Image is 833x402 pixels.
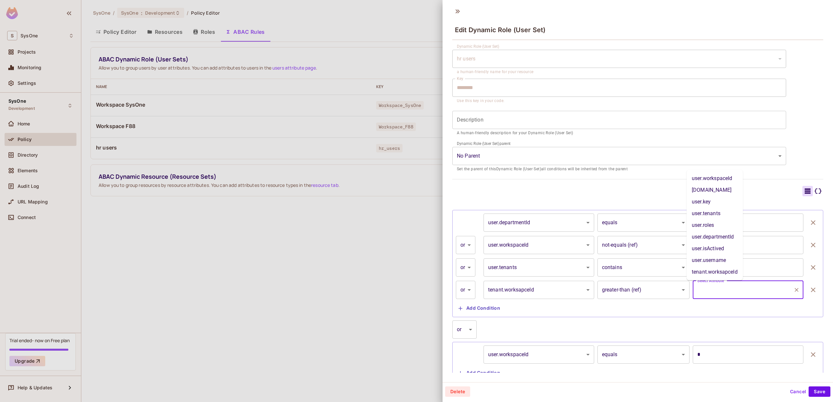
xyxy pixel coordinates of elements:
div: contains [597,258,690,277]
div: or [452,320,477,339]
button: Add Condition [456,303,503,314]
label: Key [457,76,463,81]
div: user.departmentId [484,214,594,232]
li: user.isActived [687,243,743,254]
label: Dynamic Role (User Set) [457,44,499,49]
li: user.username [687,254,743,266]
button: Add Condition [456,368,503,378]
li: user.departmentId [687,231,743,243]
p: Use this key in your code. [457,98,782,104]
li: user.tenants [687,208,743,219]
span: Edit Dynamic Role (User Set) [455,26,545,34]
div: or [456,281,475,299]
button: Cancel [787,386,809,397]
li: user.workspaceId [687,173,743,184]
div: user.workspaceId [484,345,594,364]
button: Delete [445,386,470,397]
div: or [456,258,475,277]
button: Clear [792,285,801,294]
li: user.roles [687,219,743,231]
p: a human-friendly name for your resource [457,69,782,75]
div: or [456,236,475,254]
div: Without label [452,50,786,68]
p: Set the parent of this Dynamic Role (User Set) all conditions will be inherited from the parent [457,166,782,173]
div: tenant.worksapceId [484,281,594,299]
div: not-equals (ref) [597,236,690,254]
div: equals [597,214,690,232]
div: greater-than (ref) [597,281,690,299]
label: Dynamic Role (User Set) parent [457,141,511,146]
div: user.tenants [484,258,594,277]
div: equals [597,345,690,364]
div: user.workspaceId [484,236,594,254]
button: Save [809,386,830,397]
li: [DOMAIN_NAME] [687,184,743,196]
div: Without label [452,147,786,165]
p: A human-friendly description for your Dynamic Role (User Set) [457,130,782,136]
li: tenant.worksapceId [687,266,743,278]
li: user.key [687,196,743,208]
label: Select Attribute [697,278,724,283]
